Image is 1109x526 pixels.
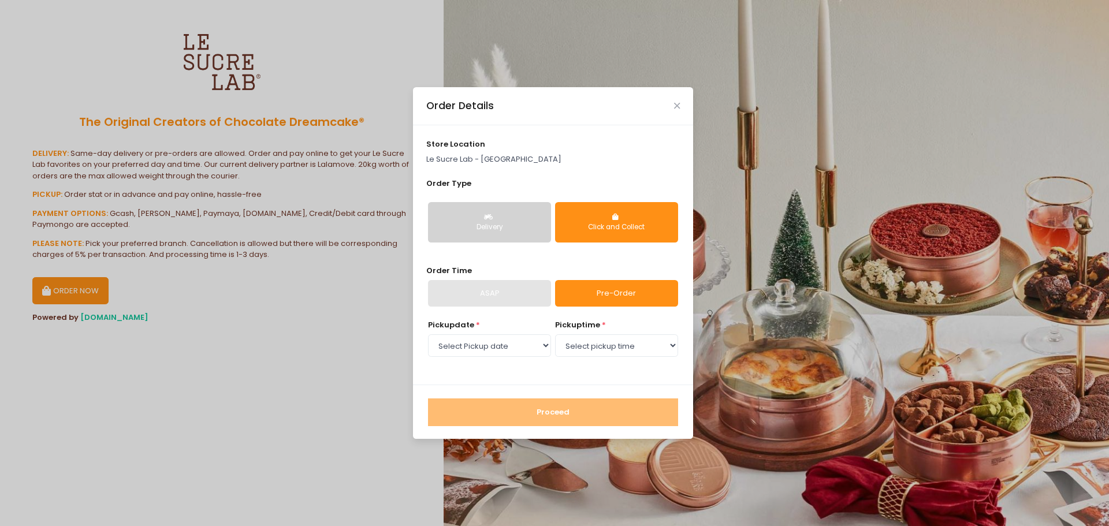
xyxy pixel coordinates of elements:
[555,202,678,243] button: Click and Collect
[674,103,680,109] button: Close
[428,398,678,426] button: Proceed
[555,319,600,330] span: pickup time
[426,265,472,276] span: Order Time
[563,222,670,233] div: Click and Collect
[426,178,471,189] span: Order Type
[428,202,551,243] button: Delivery
[436,222,543,233] div: Delivery
[555,280,678,307] a: Pre-Order
[426,139,485,150] span: store location
[428,319,474,330] span: Pickup date
[426,98,494,113] div: Order Details
[426,154,680,165] p: Le Sucre Lab - [GEOGRAPHIC_DATA]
